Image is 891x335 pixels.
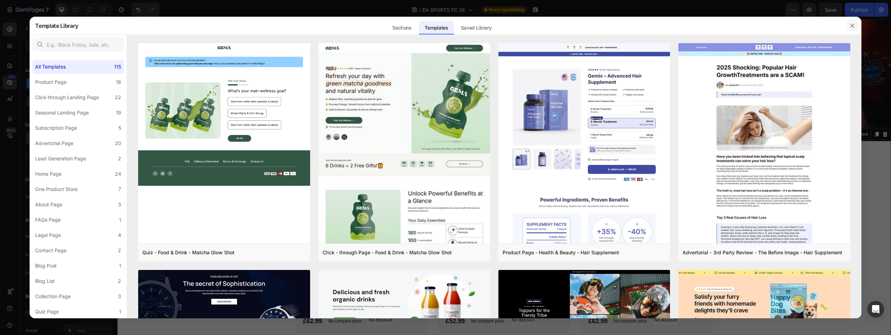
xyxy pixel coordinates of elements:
[419,21,454,35] div: Templates
[354,300,387,304] p: No compare price
[35,170,62,178] div: Home Page
[35,63,66,71] div: All Templates
[35,154,86,163] div: Lead Generation Page
[683,248,842,257] div: Advertorial - 3rd Party Review - The Before Image - Hair Supplement
[35,262,57,270] div: Blog Post
[118,292,121,301] div: 3
[394,297,418,304] p: No discount
[119,262,121,270] div: 1
[115,170,121,178] div: 24
[115,139,121,147] div: 20
[35,109,89,117] div: Seasonal Landing Page
[142,248,235,257] div: Quiz - Food & Drink - Matcha Glow Shot
[638,112,660,118] div: Section 2
[118,200,121,209] div: 3
[185,276,303,285] h2: EA SPORTS FC 26 - PS5
[35,93,99,102] div: Click-through Landing Page
[118,124,121,132] div: 5
[35,78,66,86] div: Product Page
[35,17,78,35] h2: Template Library
[35,292,71,301] div: Collection Page
[118,231,121,239] div: 4
[503,248,619,257] div: Product Page - Health & Beauty - Hair Supplement
[455,21,497,35] div: Saved Library
[138,43,310,186] img: quiz-1.png
[35,277,55,285] div: Blog List
[321,138,453,270] a: EA SPORTS FC 26 - Switch 2
[118,246,121,255] div: 2
[537,297,560,304] p: No discount
[471,276,589,285] h2: EA SPORTS FC 26 - PS4
[119,216,121,224] div: 1
[118,277,121,285] div: 2
[35,231,61,239] div: Legal Page
[119,308,121,316] div: 1
[35,185,78,193] div: One Product Store
[867,301,884,318] div: Open Intercom Messenger
[471,296,491,307] div: £62.99
[118,185,121,193] div: 7
[116,109,121,117] div: 19
[328,296,348,307] div: £52.99
[323,248,452,257] div: Click - through Page - Food & Drink - Matcha Glow Shot
[672,112,717,118] p: Create Theme Section
[387,21,417,35] div: Sections
[32,38,124,51] input: E.g.: Black Friday, Sale, etc.
[722,111,752,119] button: AI Content
[178,138,310,270] a: EA SPORTS FC 26 - PS5
[497,300,530,304] p: No compare price
[185,296,206,307] div: £62.99
[328,276,446,285] h2: EA SPORTS FC 26 - Switch 2
[35,308,59,316] div: Quiz Page
[114,63,121,71] div: 115
[35,246,66,255] div: Contact Page
[35,216,61,224] div: FAQs Page
[252,297,275,304] p: No discount
[35,200,62,209] div: About Page
[116,78,121,86] div: 16
[118,154,121,163] div: 2
[35,139,73,147] div: Advertorial Page
[464,138,596,270] a: EA SPORTS FC 26 - PS4
[115,93,121,102] div: 22
[211,300,244,304] p: No compare price
[35,124,77,132] div: Subscription Page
